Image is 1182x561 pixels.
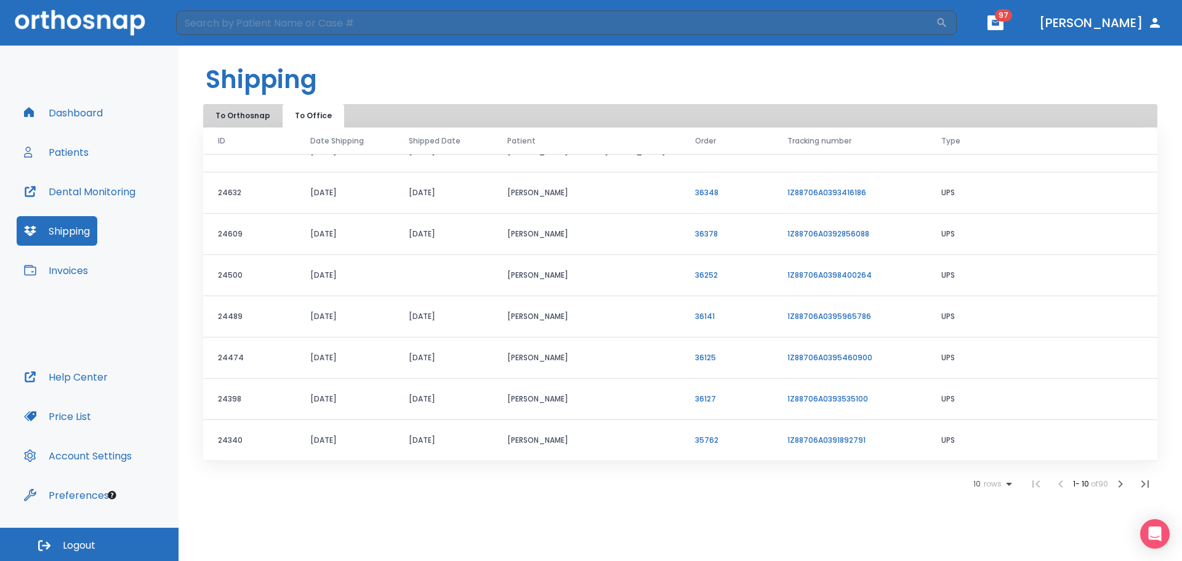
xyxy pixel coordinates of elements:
[507,135,536,147] span: Patient
[17,256,95,285] button: Invoices
[283,104,344,127] button: To Office
[218,135,225,147] span: ID
[17,480,116,510] button: Preferences
[394,296,492,337] td: [DATE]
[295,337,394,379] td: [DATE]
[927,296,1157,337] td: UPS
[203,296,295,337] td: 24489
[295,172,394,214] td: [DATE]
[310,135,364,147] span: Date Shipping
[927,337,1157,379] td: UPS
[973,480,981,488] span: 10
[203,379,295,420] td: 24398
[176,10,936,35] input: Search by Patient Name or Case #
[1073,478,1091,489] span: 1 - 10
[394,337,492,379] td: [DATE]
[787,135,851,147] span: Tracking number
[203,255,295,296] td: 24500
[927,379,1157,420] td: UPS
[15,10,145,35] img: Orthosnap
[1140,519,1170,549] div: Open Intercom Messenger
[492,379,680,420] td: [PERSON_NAME]
[492,172,680,214] td: [PERSON_NAME]
[203,337,295,379] td: 24474
[695,228,718,239] a: 36378
[492,296,680,337] td: [PERSON_NAME]
[17,177,143,206] button: Dental Monitoring
[107,490,118,501] div: Tooltip anchor
[409,135,460,147] span: Shipped Date
[941,135,960,147] span: Type
[695,187,718,198] a: 36348
[927,172,1157,214] td: UPS
[492,214,680,255] td: [PERSON_NAME]
[787,270,872,280] a: 1Z88706A0398400264
[981,480,1002,488] span: rows
[695,311,715,321] a: 36141
[394,420,492,461] td: [DATE]
[492,337,680,379] td: [PERSON_NAME]
[203,172,295,214] td: 24632
[787,228,869,239] a: 1Z88706A0392856088
[787,394,868,404] a: 1Z88706A0393535100
[206,104,347,127] div: tabs
[295,214,394,255] td: [DATE]
[787,187,866,198] a: 1Z88706A0393416186
[695,435,718,445] a: 35762
[1091,478,1108,489] span: of 90
[695,394,716,404] a: 36127
[995,9,1012,22] span: 97
[17,137,96,167] button: Patients
[695,135,716,147] span: Order
[927,420,1157,461] td: UPS
[695,352,716,363] a: 36125
[17,362,115,392] button: Help Center
[927,255,1157,296] td: UPS
[394,214,492,255] td: [DATE]
[295,255,394,296] td: [DATE]
[203,214,295,255] td: 24609
[17,441,139,470] button: Account Settings
[63,539,95,552] span: Logout
[1034,12,1167,34] button: [PERSON_NAME]
[787,311,871,321] a: 1Z88706A0395965786
[17,402,98,431] button: Price List
[206,61,317,98] h1: Shipping
[295,296,394,337] td: [DATE]
[492,255,680,296] td: [PERSON_NAME]
[203,420,295,461] td: 24340
[787,352,872,363] a: 1Z88706A0395460900
[394,379,492,420] td: [DATE]
[927,214,1157,255] td: UPS
[787,435,866,445] a: 1Z88706A0391892791
[17,216,97,246] button: Shipping
[695,270,718,280] a: 36252
[295,379,394,420] td: [DATE]
[295,420,394,461] td: [DATE]
[206,104,280,127] button: To Orthosnap
[492,420,680,461] td: [PERSON_NAME]
[17,98,110,127] button: Dashboard
[394,172,492,214] td: [DATE]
